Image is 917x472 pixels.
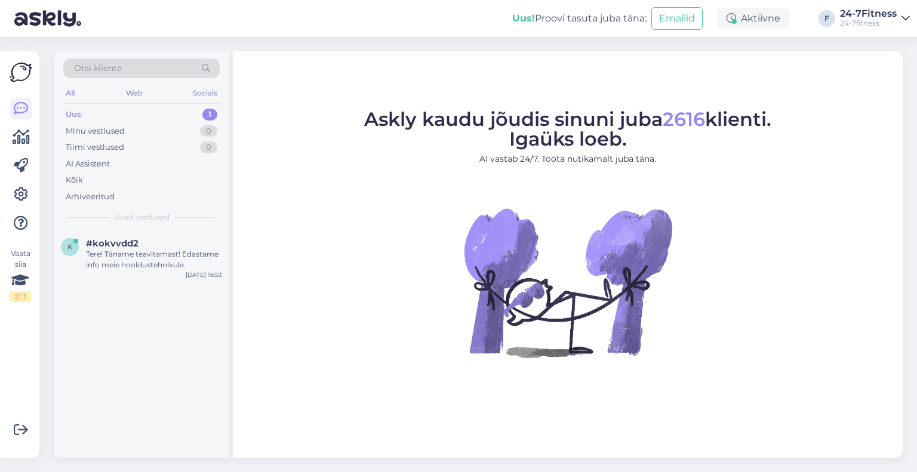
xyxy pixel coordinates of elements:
div: Aktiivne [717,8,790,29]
span: Otsi kliente [74,62,122,75]
b: Uus! [512,13,535,24]
div: Web [124,85,144,101]
span: k [67,242,73,251]
div: 24-7Fitness [840,9,897,18]
div: Minu vestlused [66,125,125,137]
div: Proovi tasuta juba täna: [512,11,647,26]
a: 24-7Fitness24-7fitness [840,9,910,28]
button: Emailid [651,7,703,30]
div: 24-7fitness [840,18,897,28]
div: 0 [200,141,217,153]
div: Arhiveeritud [66,191,115,203]
img: No Chat active [460,175,675,390]
div: Uus [66,109,81,121]
div: [DATE] 16:53 [186,270,222,279]
div: Vaata siia [10,248,31,302]
div: 1 [202,109,217,121]
div: Socials [190,85,220,101]
span: Uued vestlused [114,212,170,223]
p: AI vastab 24/7. Tööta nutikamalt juba täna. [364,153,771,165]
div: Tiimi vestlused [66,141,124,153]
span: Askly kaudu jõudis sinuni juba klienti. Igaüks loeb. [364,107,771,150]
div: F [818,10,835,27]
div: AI Assistent [66,158,110,170]
span: 2616 [663,107,705,131]
div: Kõik [66,174,83,186]
div: 0 [200,125,217,137]
img: Askly Logo [10,61,32,84]
div: All [63,85,77,101]
div: 2 / 3 [10,291,31,302]
div: Tere! Täname teavitamast! Edastame info meie hooldustehnikule. [86,249,222,270]
span: #kokvvdd2 [86,238,139,249]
